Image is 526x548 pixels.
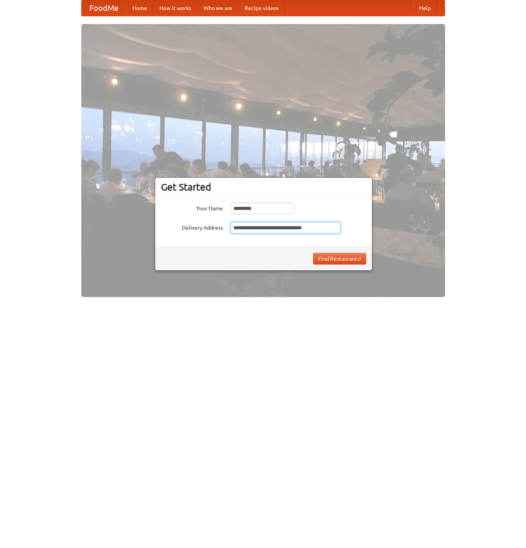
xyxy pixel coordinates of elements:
a: Home [126,0,153,16]
a: FoodMe [82,0,126,16]
label: Your Name [161,203,223,212]
a: Recipe videos [238,0,285,16]
a: Who we are [197,0,238,16]
a: Help [413,0,437,16]
a: How it works [153,0,197,16]
h3: Get Started [161,181,366,193]
button: Find Restaurants! [313,253,366,265]
label: Delivery Address [161,222,223,232]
